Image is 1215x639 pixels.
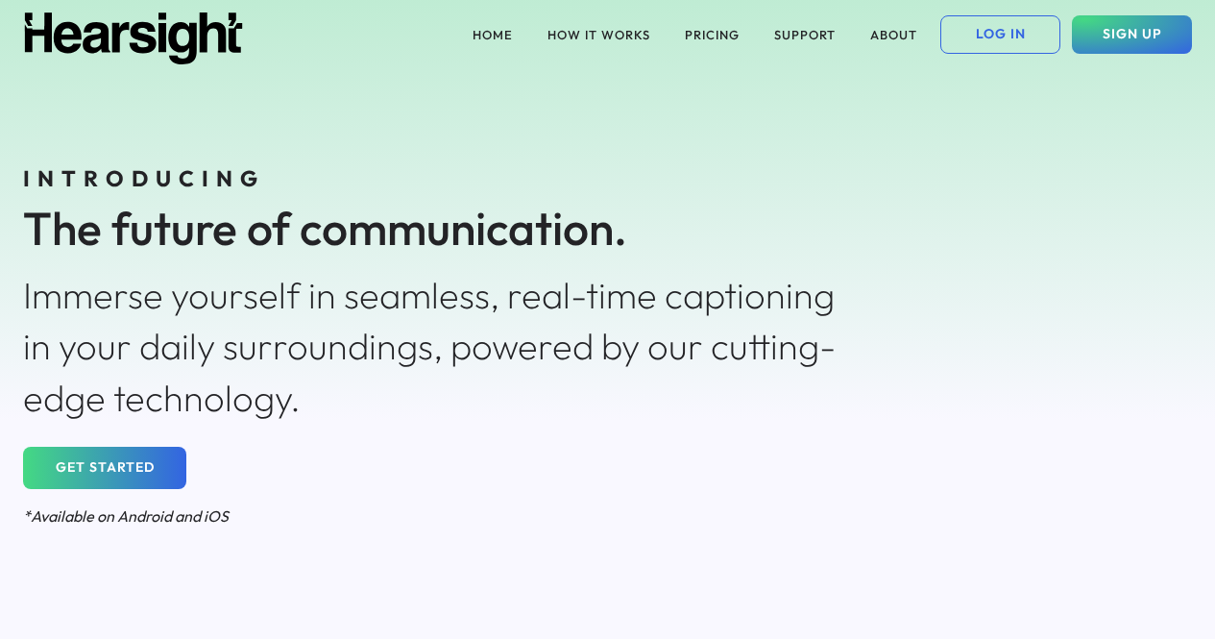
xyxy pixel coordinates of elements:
button: PRICING [673,15,751,54]
div: INTRODUCING [23,163,857,194]
div: *Available on Android and iOS [23,505,857,527]
img: Hearsight logo [23,12,244,64]
button: LOG IN [940,15,1060,54]
div: Immerse yourself in seamless, real-time captioning in your daily surroundings, powered by our cut... [23,270,857,424]
button: SUPPORT [763,15,847,54]
button: HOW IT WORKS [536,15,662,54]
button: HOME [461,15,524,54]
button: SIGN UP [1072,15,1192,54]
button: ABOUT [859,15,929,54]
div: The future of communication. [23,196,857,260]
button: GET STARTED [23,447,186,489]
